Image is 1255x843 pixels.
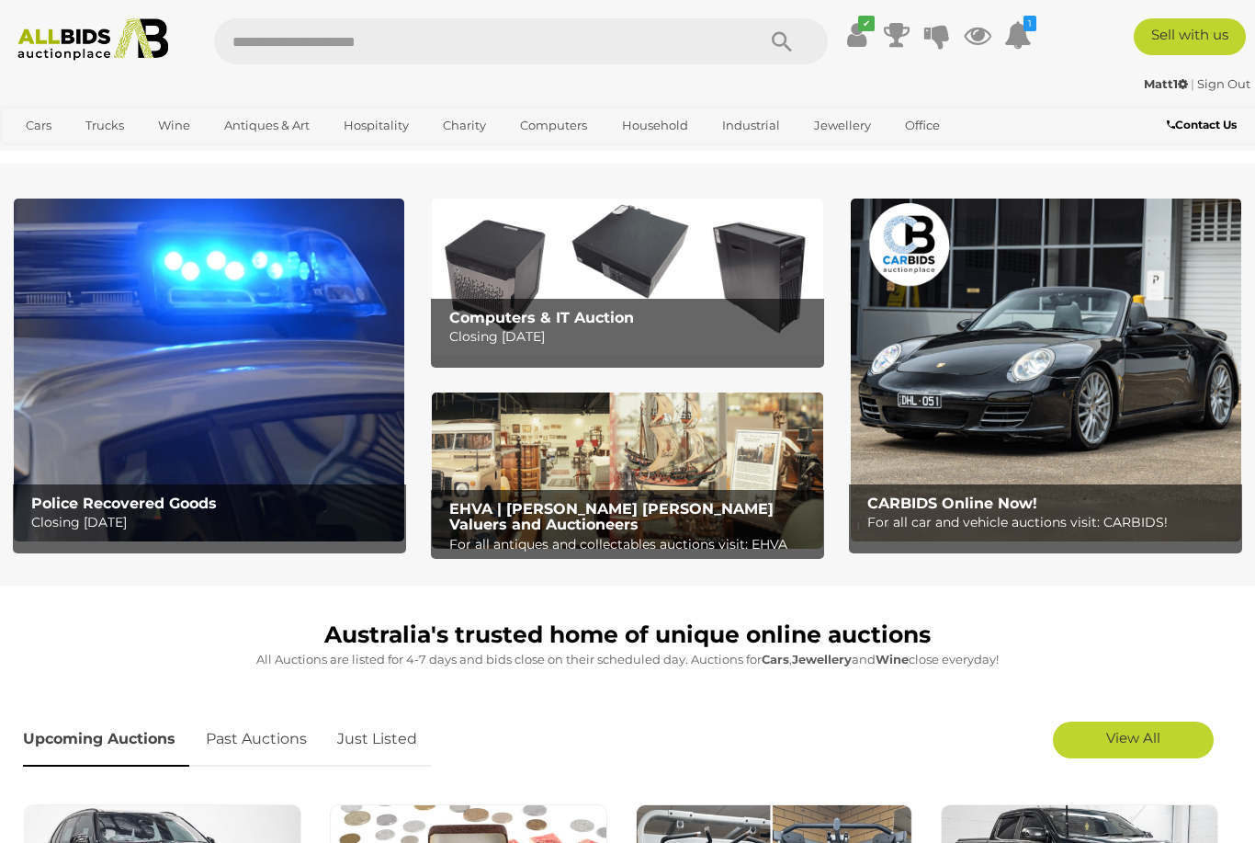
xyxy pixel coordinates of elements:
[792,652,852,666] strong: Jewellery
[1144,76,1188,91] strong: Matt1
[842,18,870,51] a: ✔
[449,325,815,348] p: Closing [DATE]
[73,110,136,141] a: Trucks
[876,652,909,666] strong: Wine
[332,110,421,141] a: Hospitality
[851,199,1241,541] img: CARBIDS Online Now!
[802,110,883,141] a: Jewellery
[14,199,404,541] a: Police Recovered Goods Police Recovered Goods Closing [DATE]
[762,652,789,666] strong: Cars
[31,511,397,534] p: Closing [DATE]
[449,533,815,556] p: For all antiques and collectables auctions visit: EHVA
[851,199,1241,541] a: CARBIDS Online Now! CARBIDS Online Now! For all car and vehicle auctions visit: CARBIDS!
[1167,118,1237,131] b: Contact Us
[449,309,634,326] b: Computers & IT Auction
[31,495,217,512] b: Police Recovered Goods
[23,622,1232,648] h1: Australia's trusted home of unique online auctions
[23,649,1232,670] p: All Auctions are listed for 4-7 days and bids close on their scheduled day. Auctions for , and cl...
[14,141,75,171] a: Sports
[432,199,822,355] img: Computers & IT Auction
[432,393,822,549] img: EHVA | Evans Hastings Valuers and Auctioneers
[1167,115,1241,135] a: Contact Us
[323,712,431,767] a: Just Listed
[1053,722,1214,758] a: View All
[736,18,828,64] button: Search
[14,110,63,141] a: Cars
[212,110,322,141] a: Antiques & Art
[710,110,792,141] a: Industrial
[449,500,774,534] b: EHVA | [PERSON_NAME] [PERSON_NAME] Valuers and Auctioneers
[432,393,822,549] a: EHVA | Evans Hastings Valuers and Auctioneers EHVA | [PERSON_NAME] [PERSON_NAME] Valuers and Auct...
[14,199,404,541] img: Police Recovered Goods
[1023,16,1036,31] i: 1
[893,110,952,141] a: Office
[192,712,321,767] a: Past Auctions
[85,141,240,171] a: [GEOGRAPHIC_DATA]
[1197,76,1250,91] a: Sign Out
[867,511,1233,534] p: For all car and vehicle auctions visit: CARBIDS!
[146,110,202,141] a: Wine
[508,110,599,141] a: Computers
[1004,18,1032,51] a: 1
[610,110,700,141] a: Household
[1106,729,1160,746] span: View All
[23,712,189,767] a: Upcoming Auctions
[431,110,498,141] a: Charity
[1144,76,1191,91] a: Matt1
[1191,76,1194,91] span: |
[1134,18,1246,55] a: Sell with us
[858,16,875,31] i: ✔
[432,199,822,355] a: Computers & IT Auction Computers & IT Auction Closing [DATE]
[867,495,1037,512] b: CARBIDS Online Now!
[9,18,176,61] img: Allbids.com.au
